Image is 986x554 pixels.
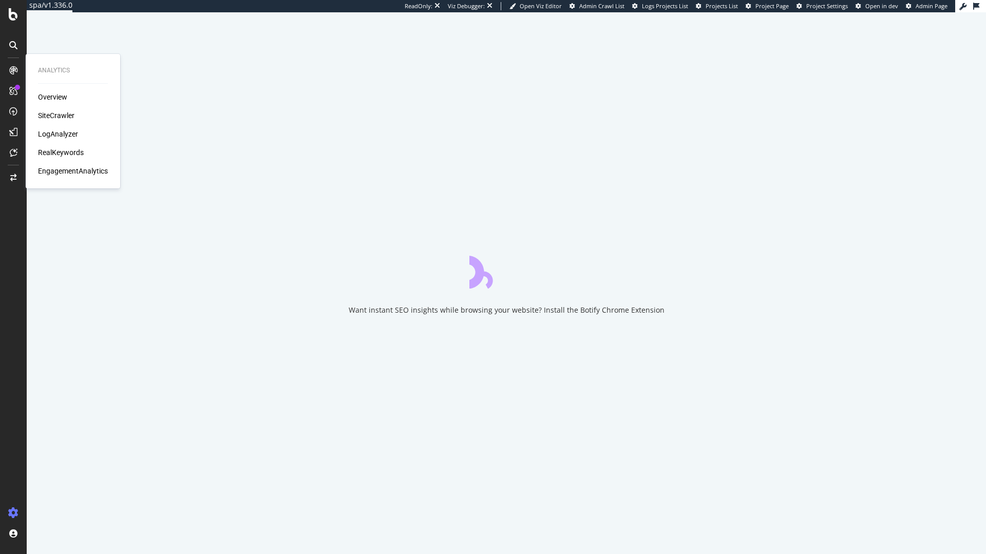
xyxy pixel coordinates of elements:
a: LogAnalyzer [38,129,78,139]
a: Open in dev [856,2,898,10]
span: Admin Page [916,2,947,10]
a: Overview [38,92,67,102]
a: Project Settings [797,2,848,10]
a: EngagementAnalytics [38,166,108,176]
a: Admin Page [906,2,947,10]
div: ReadOnly: [405,2,432,10]
span: Project Page [755,2,789,10]
a: Open Viz Editor [509,2,562,10]
div: Analytics [38,66,108,75]
a: SiteCrawler [38,110,74,121]
span: Open in dev [865,2,898,10]
div: Want instant SEO insights while browsing your website? Install the Botify Chrome Extension [349,305,665,315]
span: Open Viz Editor [520,2,562,10]
a: Admin Crawl List [570,2,624,10]
a: Projects List [696,2,738,10]
span: Admin Crawl List [579,2,624,10]
span: Projects List [706,2,738,10]
span: Project Settings [806,2,848,10]
a: Project Page [746,2,789,10]
span: Logs Projects List [642,2,688,10]
div: Viz Debugger: [448,2,485,10]
a: Logs Projects List [632,2,688,10]
div: animation [469,252,543,289]
a: RealKeywords [38,147,84,158]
